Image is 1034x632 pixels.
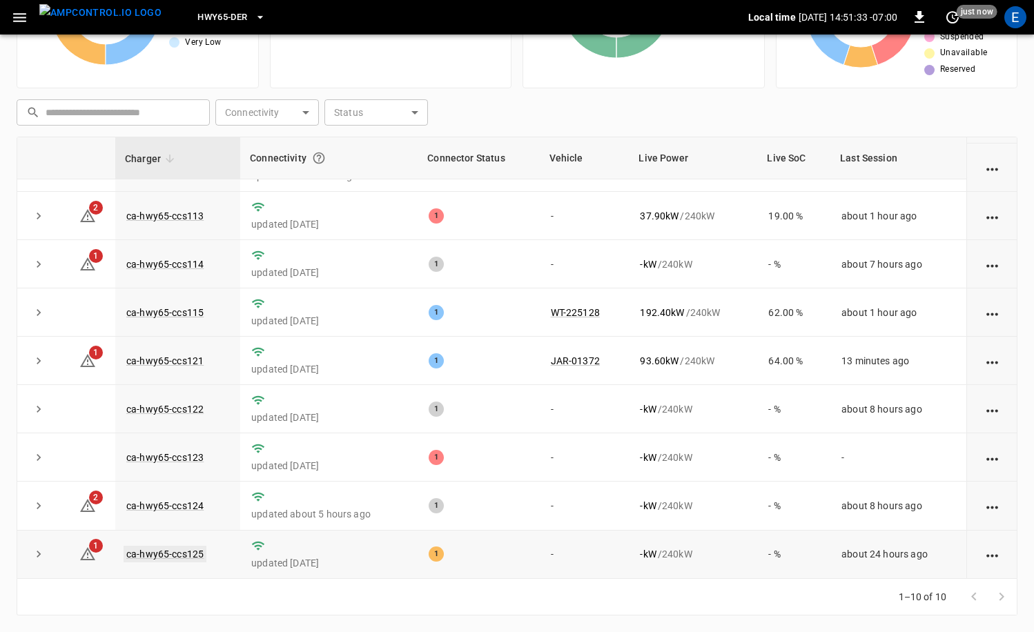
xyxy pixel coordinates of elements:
[540,385,630,433] td: -
[540,240,630,288] td: -
[640,354,746,368] div: / 240 kW
[429,208,444,224] div: 1
[540,192,630,240] td: -
[629,137,757,179] th: Live Power
[640,547,656,561] p: - kW
[940,46,987,60] span: Unavailable
[250,146,408,170] div: Connectivity
[540,433,630,482] td: -
[79,258,96,269] a: 1
[540,137,630,179] th: Vehicle
[429,402,444,417] div: 1
[1004,6,1026,28] div: profile-icon
[830,288,966,337] td: about 1 hour ago
[940,63,975,77] span: Reserved
[79,210,96,221] a: 2
[429,498,444,513] div: 1
[418,137,539,179] th: Connector Status
[640,257,746,271] div: / 240 kW
[251,266,407,279] p: updated [DATE]
[89,491,103,504] span: 2
[126,500,204,511] a: ca-hwy65-ccs124
[28,254,49,275] button: expand row
[830,337,966,385] td: 13 minutes ago
[640,402,656,416] p: - kW
[984,209,1001,223] div: action cell options
[28,544,49,564] button: expand row
[251,411,407,424] p: updated [DATE]
[197,10,247,26] span: HWY65-DER
[640,257,656,271] p: - kW
[640,306,684,319] p: 192.40 kW
[640,499,746,513] div: / 240 kW
[984,547,1001,561] div: action cell options
[830,137,966,179] th: Last Session
[124,546,206,562] a: ca-hwy65-ccs125
[251,507,407,521] p: updated about 5 hours ago
[126,452,204,463] a: ca-hwy65-ccs123
[89,539,103,553] span: 1
[28,350,49,371] button: expand row
[89,346,103,359] span: 1
[89,249,103,263] span: 1
[79,548,96,559] a: 1
[125,150,179,167] span: Charger
[640,451,656,464] p: - kW
[757,433,830,482] td: - %
[28,495,49,516] button: expand row
[640,547,746,561] div: / 240 kW
[28,447,49,468] button: expand row
[942,6,964,28] button: set refresh interval
[640,451,746,464] div: / 240 kW
[748,10,796,24] p: Local time
[640,499,656,513] p: - kW
[251,362,407,376] p: updated [DATE]
[251,217,407,231] p: updated [DATE]
[28,302,49,323] button: expand row
[28,206,49,226] button: expand row
[984,354,1001,368] div: action cell options
[39,4,162,21] img: ampcontrol.io logo
[540,482,630,530] td: -
[757,337,830,385] td: 64.00 %
[830,240,966,288] td: about 7 hours ago
[79,500,96,511] a: 2
[185,36,221,50] span: Very Low
[984,499,1001,513] div: action cell options
[984,306,1001,319] div: action cell options
[251,314,407,328] p: updated [DATE]
[957,5,997,19] span: just now
[984,402,1001,416] div: action cell options
[126,355,204,366] a: ca-hwy65-ccs121
[89,201,103,215] span: 2
[757,192,830,240] td: 19.00 %
[640,209,679,223] p: 37.90 kW
[757,531,830,579] td: - %
[830,433,966,482] td: -
[757,482,830,530] td: - %
[640,306,746,319] div: / 240 kW
[192,4,271,31] button: HWY65-DER
[429,450,444,465] div: 1
[429,546,444,562] div: 1
[79,355,96,366] a: 1
[126,404,204,415] a: ca-hwy65-ccs122
[306,146,331,170] button: Connection between the charger and our software.
[429,353,444,368] div: 1
[757,240,830,288] td: - %
[640,354,679,368] p: 93.60 kW
[757,385,830,433] td: - %
[757,137,830,179] th: Live SoC
[984,161,1001,175] div: action cell options
[799,10,897,24] p: [DATE] 14:51:33 -07:00
[899,590,947,604] p: 1–10 of 10
[984,257,1001,271] div: action cell options
[830,531,966,579] td: about 24 hours ago
[984,451,1001,464] div: action cell options
[251,459,407,473] p: updated [DATE]
[126,210,204,221] a: ca-hwy65-ccs113
[551,355,600,366] a: JAR-01372
[830,482,966,530] td: about 8 hours ago
[940,30,984,44] span: Suspended
[28,399,49,419] button: expand row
